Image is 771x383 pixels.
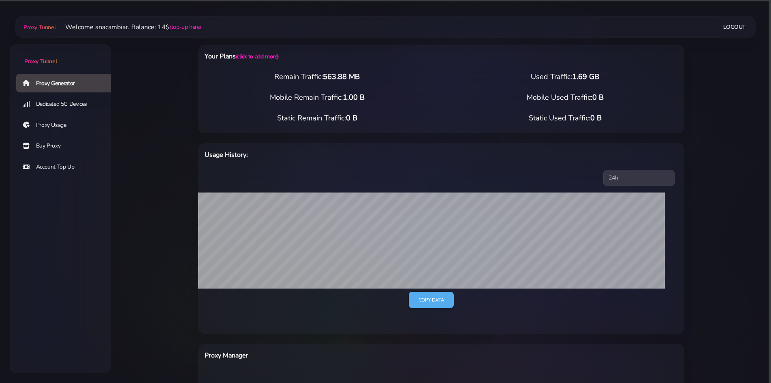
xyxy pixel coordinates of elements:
li: Welcome anacambiar. Balance: 14$ [56,22,201,32]
span: 0 B [346,113,357,123]
span: 0 B [590,113,602,123]
h6: Usage History: [205,150,476,160]
div: Static Used Traffic: [441,113,689,124]
div: Remain Traffic: [193,71,441,82]
h6: Proxy Manager [205,350,476,361]
iframe: Webchat Widget [732,344,761,373]
a: Buy Proxy [16,137,117,155]
a: Account Top Up [16,158,117,176]
span: 1.69 GB [572,72,599,81]
a: Proxy Generator [16,74,117,92]
a: Proxy Usage [16,116,117,135]
span: 563.88 MB [323,72,360,81]
a: Proxy Tunnel [22,21,56,34]
a: Logout [723,19,746,34]
div: Used Traffic: [441,71,689,82]
div: Mobile Used Traffic: [441,92,689,103]
div: Static Remain Traffic: [193,113,441,124]
span: Proxy Tunnel [24,58,57,65]
a: (click to add more) [236,53,279,60]
div: Mobile Remain Traffic: [193,92,441,103]
span: 1.00 B [343,92,365,102]
h6: Your Plans [205,51,476,62]
span: Proxy Tunnel [23,24,56,31]
a: Proxy Tunnel [10,44,111,66]
a: Copy data [409,292,454,308]
span: 0 B [592,92,604,102]
a: (top-up here) [170,23,201,31]
a: Dedicated 5G Devices [16,95,117,113]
